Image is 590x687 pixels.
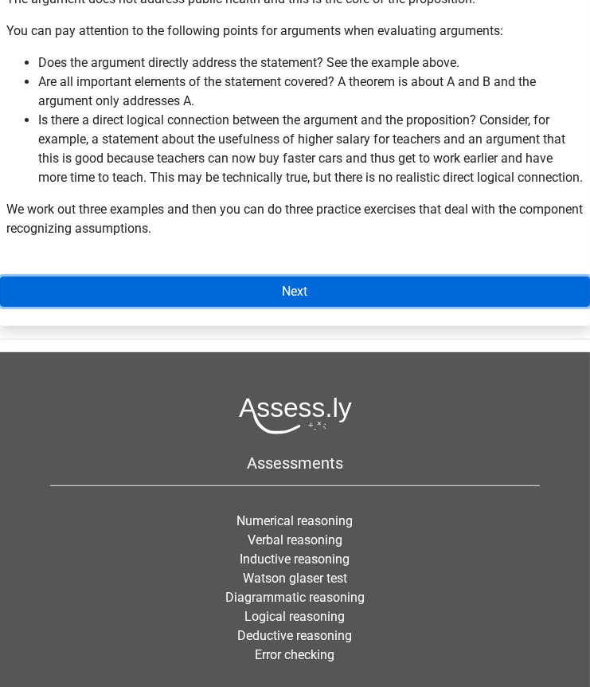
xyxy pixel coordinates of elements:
a: Verbal reasoning [248,532,342,548]
p: We work out three examples and then you can do three practice exercises that deal with the compon... [6,200,584,238]
p: You can pay attention to the following points for arguments when evaluating arguments: [6,22,584,41]
a: Numerical reasoning [237,513,354,528]
li: Is there a direct logical connection between the argument and the proposition? Consider, for exam... [38,111,584,187]
a: Deductive reasoning [238,628,353,643]
a: Watson glaser test [243,571,347,586]
a: Inductive reasoning [240,552,350,567]
li: Are all important elements of the statement covered? A theorem is about A and B and the argument ... [38,73,584,111]
a: Error checking [256,647,335,662]
h5: Assessments [50,453,540,473]
a: Diagrammatic reasoning [225,590,365,605]
img: Assessly logo [239,397,352,434]
a: Logical reasoning [245,609,346,624]
li: Does the argument directly address the statement? See the example above. [38,53,584,73]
